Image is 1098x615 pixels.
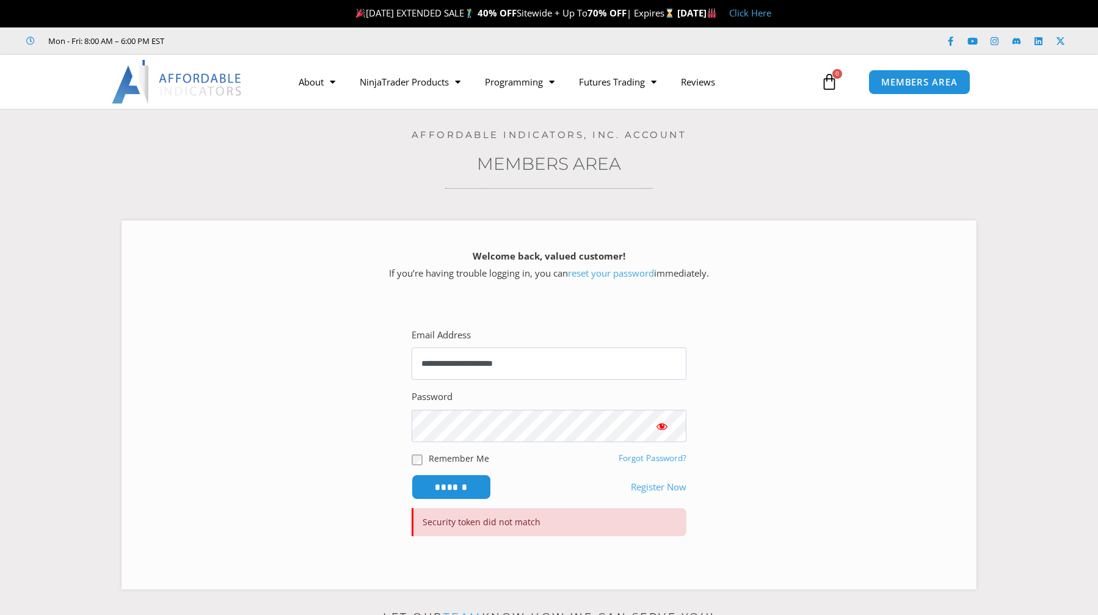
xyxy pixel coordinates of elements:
img: ⌛ [665,9,674,18]
label: Email Address [412,327,471,344]
a: 0 [802,64,856,100]
strong: Welcome back, valued customer! [473,250,625,262]
label: Password [412,388,453,406]
a: Programming [473,68,567,96]
span: 0 [832,69,842,79]
a: Register Now [631,479,686,496]
a: About [286,68,347,96]
p: Security token did not match [412,508,686,536]
button: Show password [638,410,686,442]
a: Click Here [729,7,771,19]
a: reset your password [568,267,654,279]
img: 🎉 [356,9,365,18]
a: Reviews [669,68,727,96]
a: Members Area [477,153,621,174]
strong: [DATE] [677,7,717,19]
a: MEMBERS AREA [868,70,970,95]
a: Affordable Indicators, Inc. Account [412,129,687,140]
a: Forgot Password? [619,453,686,464]
label: Remember Me [429,452,489,465]
span: MEMBERS AREA [881,78,958,87]
img: LogoAI | Affordable Indicators – NinjaTrader [112,60,243,104]
a: NinjaTrader Products [347,68,473,96]
span: Mon - Fri: 8:00 AM – 6:00 PM EST [45,34,164,48]
iframe: Customer reviews powered by Trustpilot [181,35,365,47]
img: 🏭 [707,9,716,18]
nav: Menu [286,68,818,96]
img: 🏌️‍♂️ [465,9,474,18]
strong: 40% OFF [478,7,517,19]
span: [DATE] EXTENDED SALE Sitewide + Up To | Expires [353,7,677,19]
strong: 70% OFF [587,7,627,19]
a: Futures Trading [567,68,669,96]
p: If you’re having trouble logging in, you can immediately. [143,248,955,282]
